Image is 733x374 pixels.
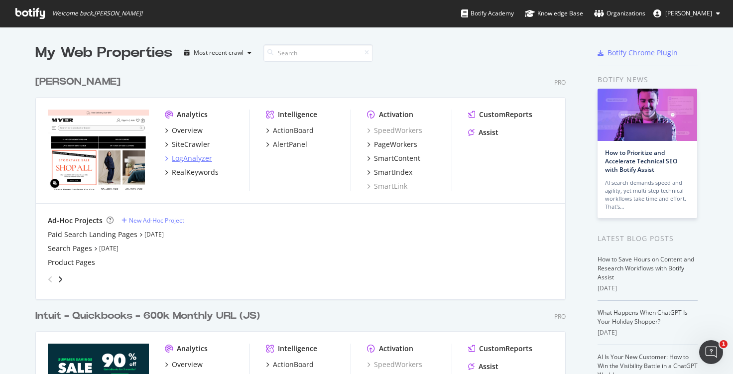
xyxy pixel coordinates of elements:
a: AlertPanel [266,139,307,149]
a: Botify Chrome Plugin [598,48,678,58]
span: Welcome back, [PERSON_NAME] ! [52,9,142,17]
div: SmartContent [374,153,420,163]
a: Search Pages [48,244,92,253]
div: PageWorkers [374,139,417,149]
div: Botify Academy [461,8,514,18]
div: My Web Properties [35,43,172,63]
a: SpeedWorkers [367,360,422,370]
a: How to Save Hours on Content and Research Workflows with Botify Assist [598,255,694,281]
a: Product Pages [48,257,95,267]
a: What Happens When ChatGPT Is Your Holiday Shopper? [598,308,688,326]
div: Botify Chrome Plugin [608,48,678,58]
div: Intelligence [278,344,317,354]
a: SmartContent [367,153,420,163]
div: Assist [479,362,498,372]
a: Overview [165,125,203,135]
div: Analytics [177,344,208,354]
div: Analytics [177,110,208,120]
div: Pro [554,312,566,321]
div: Knowledge Base [525,8,583,18]
a: ActionBoard [266,360,314,370]
div: ActionBoard [273,360,314,370]
div: ActionBoard [273,125,314,135]
a: Assist [468,362,498,372]
div: AI search demands speed and agility, yet multi-step technical workflows take time and effort. Tha... [605,179,690,211]
div: [DATE] [598,328,698,337]
a: Intuit - Quickbooks - 600k Monthly URL (JS) [35,309,264,323]
a: SmartIndex [367,167,412,177]
a: CustomReports [468,110,532,120]
a: Overview [165,360,203,370]
div: CustomReports [479,344,532,354]
div: Activation [379,344,413,354]
div: CustomReports [479,110,532,120]
a: [DATE] [144,230,164,239]
a: ActionBoard [266,125,314,135]
div: LogAnalyzer [172,153,212,163]
div: Overview [172,125,203,135]
div: Organizations [594,8,645,18]
a: SmartLink [367,181,407,191]
div: [DATE] [598,284,698,293]
a: New Ad-Hoc Project [122,216,184,225]
div: Most recent crawl [194,50,244,56]
a: Assist [468,127,498,137]
div: Overview [172,360,203,370]
div: angle-left [44,271,57,287]
div: Assist [479,127,498,137]
a: RealKeywords [165,167,219,177]
button: [PERSON_NAME] [645,5,728,21]
a: [PERSON_NAME] [35,75,124,89]
a: SpeedWorkers [367,125,422,135]
span: Rob Hilborn [665,9,712,17]
div: Intelligence [278,110,317,120]
iframe: Intercom live chat [699,340,723,364]
a: [DATE] [99,244,119,252]
div: angle-right [57,274,64,284]
div: Latest Blog Posts [598,233,698,244]
div: Pro [554,78,566,87]
button: Most recent crawl [180,45,255,61]
div: Activation [379,110,413,120]
img: myer.com.au [48,110,149,190]
div: Intuit - Quickbooks - 600k Monthly URL (JS) [35,309,260,323]
a: LogAnalyzer [165,153,212,163]
div: SmartIndex [374,167,412,177]
div: AlertPanel [273,139,307,149]
div: [PERSON_NAME] [35,75,121,89]
span: 1 [720,340,728,348]
a: SiteCrawler [165,139,210,149]
div: SiteCrawler [172,139,210,149]
div: Ad-Hoc Projects [48,216,103,226]
a: PageWorkers [367,139,417,149]
div: Botify news [598,74,698,85]
a: Paid Search Landing Pages [48,230,137,240]
div: RealKeywords [172,167,219,177]
input: Search [263,44,373,62]
a: CustomReports [468,344,532,354]
div: New Ad-Hoc Project [129,216,184,225]
a: How to Prioritize and Accelerate Technical SEO with Botify Assist [605,148,677,174]
img: How to Prioritize and Accelerate Technical SEO with Botify Assist [598,89,697,141]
